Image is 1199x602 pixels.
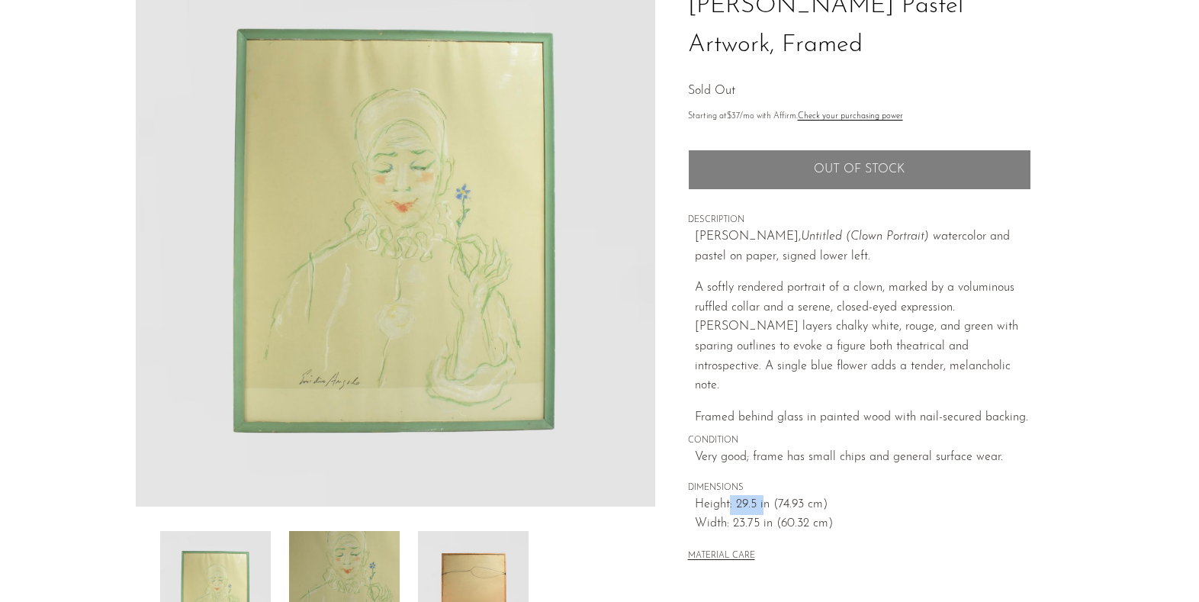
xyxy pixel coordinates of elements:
[688,434,1031,448] span: CONDITION
[688,551,755,562] button: MATERIAL CARE
[688,150,1031,189] button: Add to cart
[688,214,1031,227] span: DESCRIPTION
[695,278,1031,396] p: A softly rendered portrait of a clown, marked by a voluminous ruffled collar and a serene, closed...
[801,230,948,243] em: Untitled (Clown Portrait) wa
[695,408,1031,428] p: Framed behind glass in painted wood with nail-secured backing.
[695,495,1031,515] span: Height: 29.5 in (74.93 cm)
[798,112,903,121] a: Check your purchasing power - Learn more about Affirm Financing (opens in modal)
[688,110,1031,124] p: Starting at /mo with Affirm.
[688,481,1031,495] span: DIMENSIONS
[695,448,1031,468] span: Very good; frame has small chips and general surface wear.
[688,85,735,97] span: Sold Out
[695,514,1031,534] span: Width: 23.75 in (60.32 cm)
[695,227,1031,266] p: [PERSON_NAME], tercolor and pastel on paper, signed lower left.
[814,163,905,177] span: Out of stock
[727,112,740,121] span: $37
